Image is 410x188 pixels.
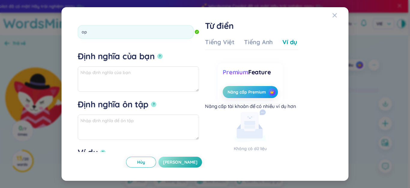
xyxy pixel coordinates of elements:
[157,54,163,59] button: Định nghĩa của bạn
[282,38,297,46] div: Ví dụ
[205,20,298,31] h1: Từ điển
[137,159,145,165] span: Hủy
[332,7,348,23] button: Close
[151,102,156,107] button: Định nghĩa ôn tập
[78,51,155,62] div: Định nghĩa của bạn
[205,145,296,152] p: Không có dữ liệu
[126,157,156,168] button: Hủy
[270,90,274,94] img: crown icon
[223,68,248,76] span: Premium
[78,99,149,110] div: Định nghĩa ôn tập
[78,25,194,39] input: Nhập từ mới
[228,89,266,95] span: Nâng cấp Premium
[223,68,278,76] div: Feature
[163,159,197,165] span: [PERSON_NAME]
[100,150,106,155] button: Ví dụ
[78,147,98,158] div: Ví dụ
[244,38,273,46] div: Tiếng Anh
[158,157,202,168] button: [PERSON_NAME]
[205,103,296,109] div: Nâng cấp tài khoản để có nhiều ví dụ hơn
[223,86,278,98] button: Nâng cấp Premiumcrown icon
[205,38,234,46] div: Tiếng Việt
